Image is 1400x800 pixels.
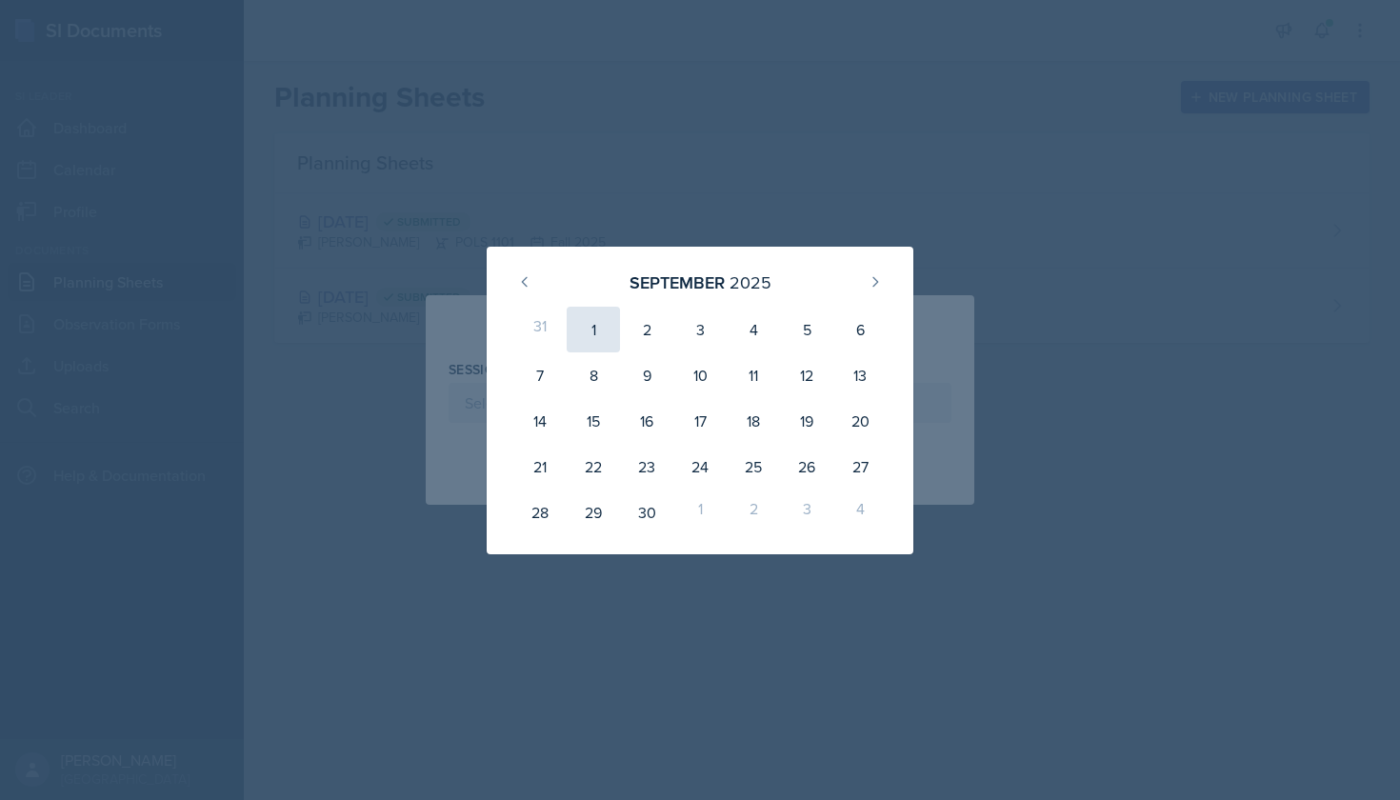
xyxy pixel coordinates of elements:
div: 2 [620,307,673,352]
div: 3 [780,490,833,535]
div: 9 [620,352,673,398]
div: 30 [620,490,673,535]
div: 16 [620,398,673,444]
div: 26 [780,444,833,490]
div: 5 [780,307,833,352]
div: 23 [620,444,673,490]
div: 19 [780,398,833,444]
div: 29 [567,490,620,535]
div: 15 [567,398,620,444]
div: 25 [727,444,780,490]
div: 2025 [730,270,771,295]
div: September [630,270,725,295]
div: 2 [727,490,780,535]
div: 13 [833,352,887,398]
div: 11 [727,352,780,398]
div: 18 [727,398,780,444]
div: 21 [513,444,567,490]
div: 12 [780,352,833,398]
div: 10 [673,352,727,398]
div: 28 [513,490,567,535]
div: 1 [567,307,620,352]
div: 31 [513,307,567,352]
div: 4 [833,490,887,535]
div: 14 [513,398,567,444]
div: 22 [567,444,620,490]
div: 20 [833,398,887,444]
div: 4 [727,307,780,352]
div: 1 [673,490,727,535]
div: 24 [673,444,727,490]
div: 17 [673,398,727,444]
div: 7 [513,352,567,398]
div: 3 [673,307,727,352]
div: 6 [833,307,887,352]
div: 8 [567,352,620,398]
div: 27 [833,444,887,490]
